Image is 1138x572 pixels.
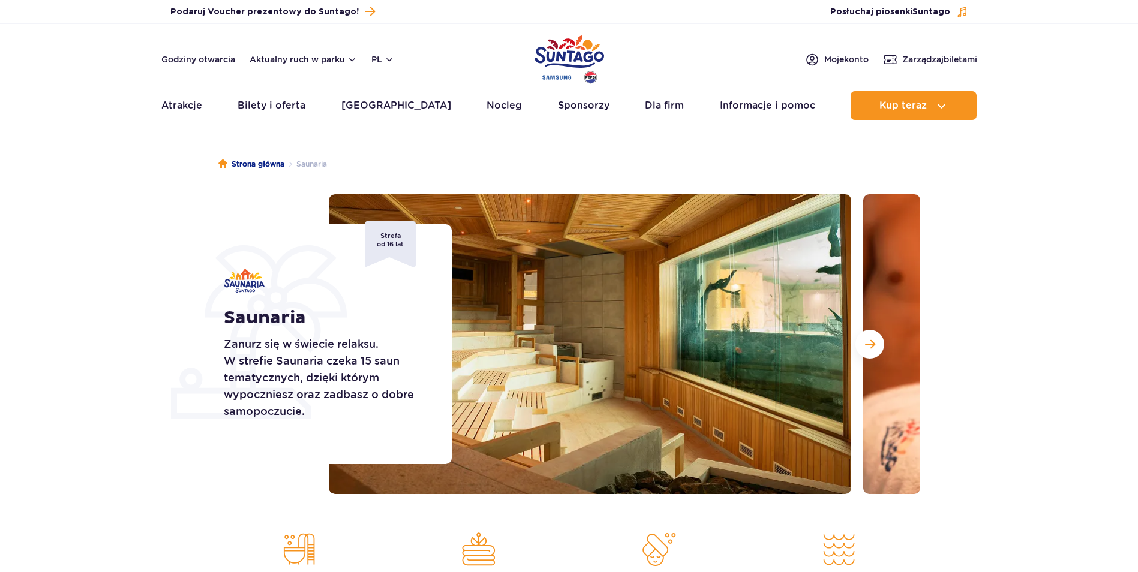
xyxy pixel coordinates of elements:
[902,53,977,65] span: Zarządzaj biletami
[341,91,451,120] a: [GEOGRAPHIC_DATA]
[851,91,977,120] button: Kup teraz
[250,55,357,64] button: Aktualny ruch w parku
[218,158,284,170] a: Strona główna
[161,53,235,65] a: Godziny otwarcia
[912,8,950,16] span: Suntago
[830,6,950,18] span: Posłuchaj piosenki
[170,6,359,18] span: Podaruj Voucher prezentowy do Suntago!
[238,91,305,120] a: Bilety i oferta
[224,269,265,293] img: Saunaria
[535,30,604,85] a: Park of Poland
[487,91,522,120] a: Nocleg
[224,307,425,329] h1: Saunaria
[830,6,968,18] button: Posłuchaj piosenkiSuntago
[284,158,327,170] li: Saunaria
[645,91,684,120] a: Dla firm
[824,53,869,65] span: Moje konto
[371,53,394,65] button: pl
[805,52,869,67] a: Mojekonto
[365,221,416,267] div: Strefa od 16 lat
[720,91,815,120] a: Informacje i pomoc
[883,52,977,67] a: Zarządzajbiletami
[879,100,927,111] span: Kup teraz
[855,330,884,359] button: Następny slajd
[224,336,425,420] p: Zanurz się w świecie relaksu. W strefie Saunaria czeka 15 saun tematycznych, dzięki którym wypocz...
[558,91,609,120] a: Sponsorzy
[161,91,202,120] a: Atrakcje
[170,4,375,20] a: Podaruj Voucher prezentowy do Suntago!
